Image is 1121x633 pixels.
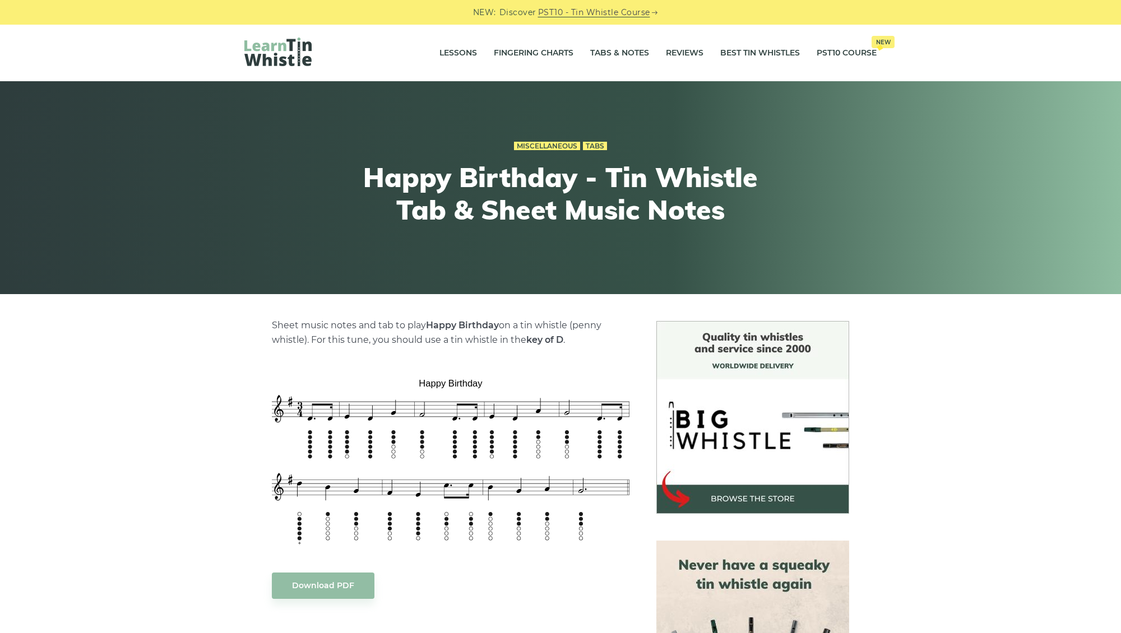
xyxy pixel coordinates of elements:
a: Lessons [439,39,477,67]
a: Tabs [583,142,607,151]
img: BigWhistle Tin Whistle Store [656,321,849,514]
a: Reviews [666,39,703,67]
a: Miscellaneous [514,142,580,151]
a: Best Tin Whistles [720,39,800,67]
img: Happy Birthday Tin Whistle Tab & Sheet Music [272,370,629,550]
strong: Happy Birthday [426,320,499,331]
strong: key of D [526,334,563,345]
h1: Happy Birthday - Tin Whistle Tab & Sheet Music Notes [354,161,767,226]
a: Download PDF [272,573,374,599]
a: Tabs & Notes [590,39,649,67]
a: Fingering Charts [494,39,573,67]
a: PST10 CourseNew [817,39,877,67]
img: LearnTinWhistle.com [244,38,312,66]
span: New [872,36,895,48]
p: Sheet music notes and tab to play on a tin whistle (penny whistle). For this tune, you should use... [272,318,629,347]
